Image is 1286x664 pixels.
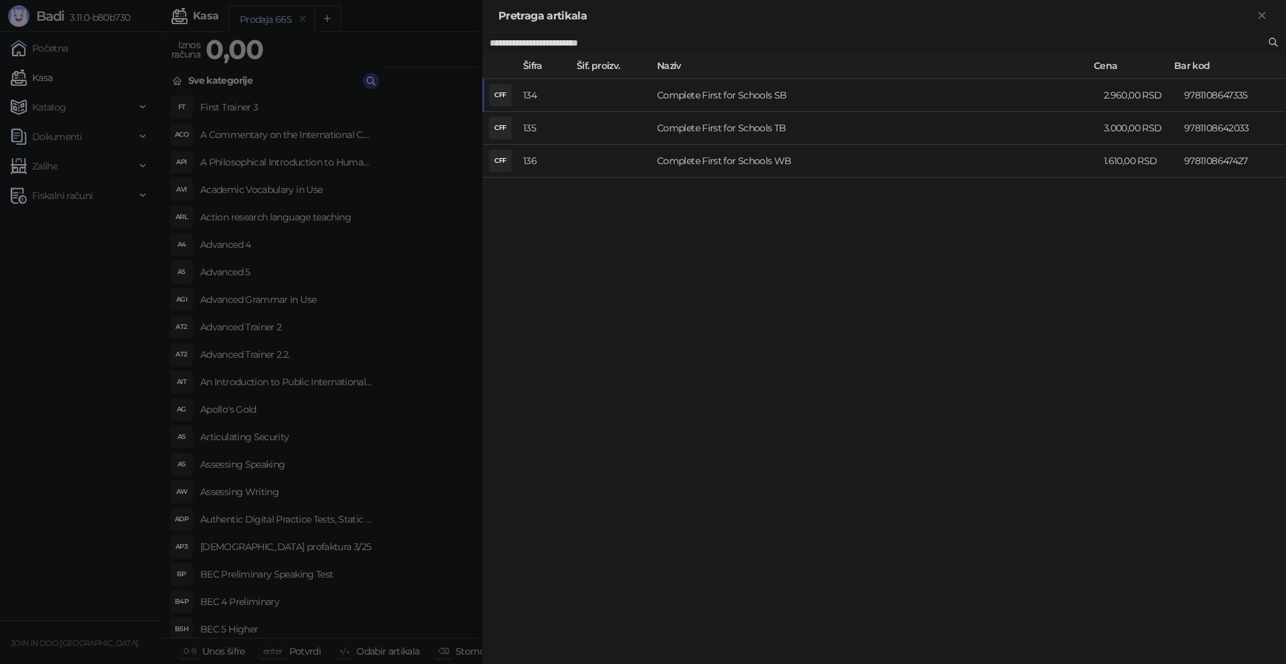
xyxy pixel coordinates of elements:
td: 1.610,00 RSD [1098,145,1179,178]
td: 9781108647335 [1179,79,1286,112]
div: CFF [490,84,511,106]
div: CFF [490,150,511,172]
td: 134 [518,79,571,112]
td: 2.960,00 RSD [1098,79,1179,112]
th: Bar kod [1169,53,1276,79]
td: Complete First for Schools WB [652,145,1098,178]
td: 135 [518,112,571,145]
td: Complete First for Schools SB [652,79,1098,112]
td: 3.000,00 RSD [1098,112,1179,145]
th: Cena [1088,53,1169,79]
td: 136 [518,145,571,178]
th: Naziv [652,53,1088,79]
div: CFF [490,117,511,139]
th: Šifra [518,53,571,79]
div: Pretraga artikala [498,8,1254,24]
td: 9781108647427 [1179,145,1286,178]
td: Complete First for Schools TB [652,112,1098,145]
th: Šif. proizv. [571,53,652,79]
button: Zatvori [1254,8,1270,24]
td: 9781108642033 [1179,112,1286,145]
